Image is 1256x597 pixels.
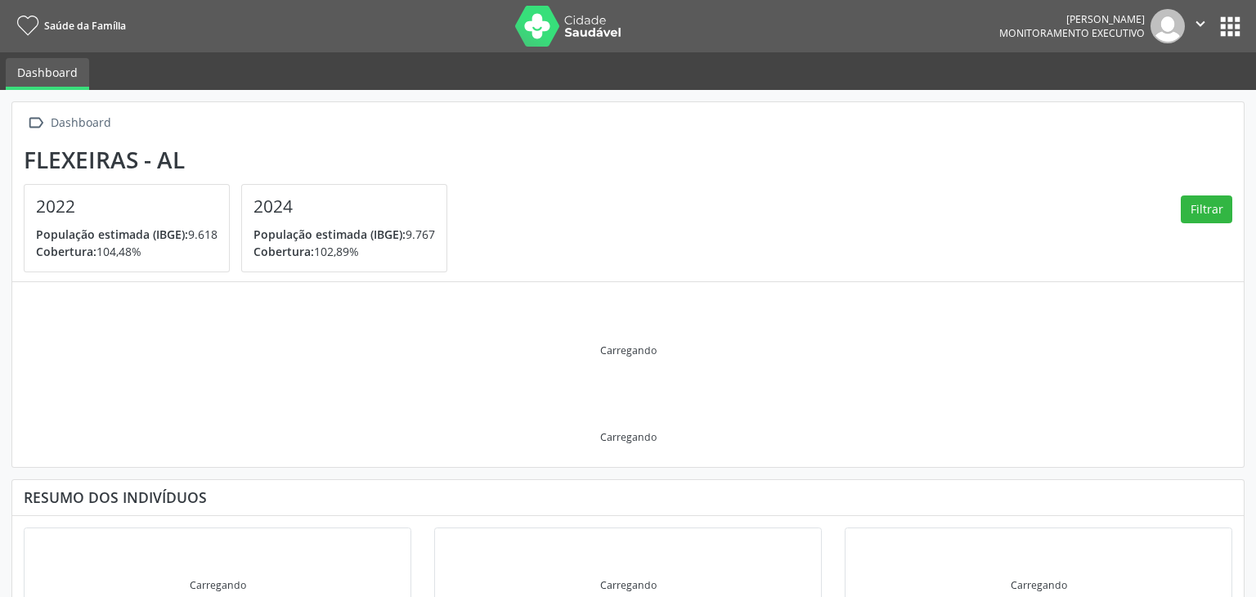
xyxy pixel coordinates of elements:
[253,244,314,259] span: Cobertura:
[253,243,435,260] p: 102,89%
[600,343,657,357] div: Carregando
[36,226,218,243] p: 9.618
[1151,9,1185,43] img: img
[600,430,657,444] div: Carregando
[47,111,114,135] div: Dashboard
[600,578,657,592] div: Carregando
[1216,12,1245,41] button: apps
[999,26,1145,40] span: Monitoramento Executivo
[1181,195,1232,223] button: Filtrar
[11,12,126,39] a: Saúde da Família
[24,488,1232,506] div: Resumo dos indivíduos
[6,58,89,90] a: Dashboard
[253,226,435,243] p: 9.767
[24,111,114,135] a:  Dashboard
[36,196,218,217] h4: 2022
[44,19,126,33] span: Saúde da Família
[36,227,188,242] span: População estimada (IBGE):
[1011,578,1067,592] div: Carregando
[1191,15,1209,33] i: 
[24,146,459,173] div: Flexeiras - AL
[253,196,435,217] h4: 2024
[36,244,96,259] span: Cobertura:
[190,578,246,592] div: Carregando
[1185,9,1216,43] button: 
[253,227,406,242] span: População estimada (IBGE):
[999,12,1145,26] div: [PERSON_NAME]
[24,111,47,135] i: 
[36,243,218,260] p: 104,48%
